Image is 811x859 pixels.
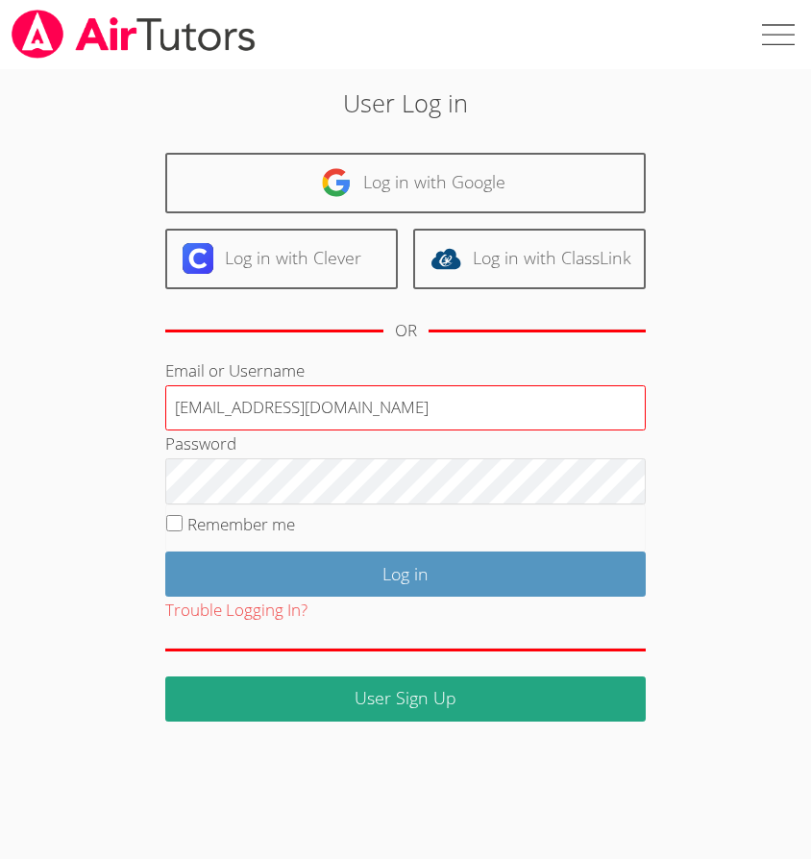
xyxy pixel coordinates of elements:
div: OR [395,317,417,345]
a: Log in with Clever [165,229,398,289]
img: clever-logo-6eab21bc6e7a338710f1a6ff85c0baf02591cd810cc4098c63d3a4b26e2feb20.svg [183,243,213,274]
a: Log in with Google [165,153,646,213]
a: Log in with ClassLink [413,229,646,289]
input: Log in [165,552,646,597]
img: google-logo-50288ca7cdecda66e5e0955fdab243c47b7ad437acaf1139b6f446037453330a.svg [321,167,352,198]
label: Password [165,432,236,454]
a: User Sign Up [165,676,646,722]
img: airtutors_banner-c4298cdbf04f3fff15de1276eac7730deb9818008684d7c2e4769d2f7ddbe033.png [10,10,258,59]
label: Email or Username [165,359,305,381]
button: Trouble Logging In? [165,597,307,625]
img: classlink-logo-d6bb404cc1216ec64c9a2012d9dc4662098be43eaf13dc465df04b49fa7ab582.svg [430,243,461,274]
h2: User Log in [113,85,698,121]
label: Remember me [187,513,295,535]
